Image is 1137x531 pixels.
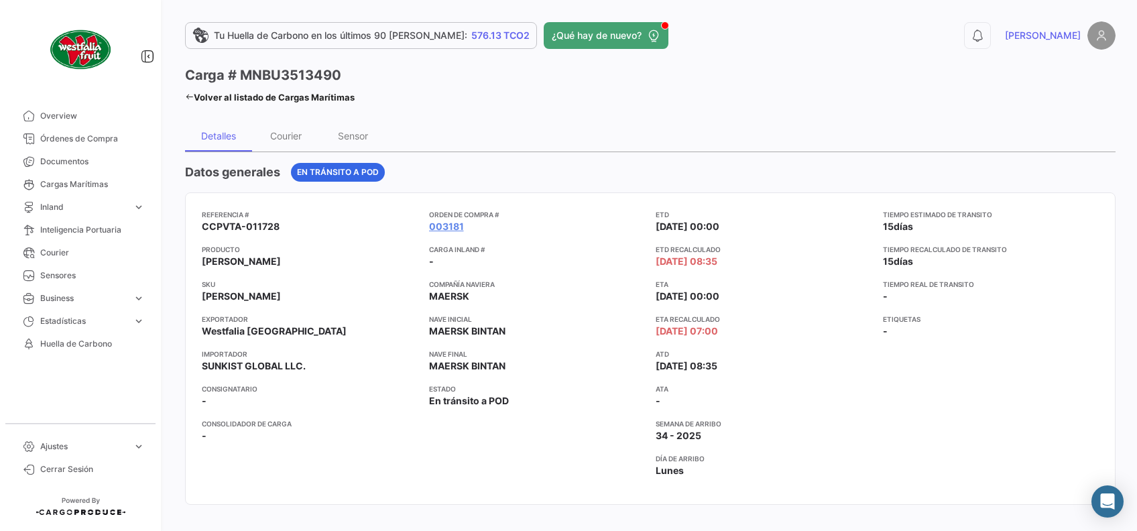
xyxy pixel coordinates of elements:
[202,418,418,429] app-card-info-title: Consolidador de Carga
[656,418,872,429] app-card-info-title: Semana de Arribo
[544,22,668,49] button: ¿Qué hay de nuevo?
[202,324,347,338] span: Westfalia [GEOGRAPHIC_DATA]
[202,220,280,233] span: CCPVTA-011728
[40,463,145,475] span: Cerrar Sesión
[1091,485,1124,518] div: Abrir Intercom Messenger
[133,292,145,304] span: expand_more
[202,290,281,303] span: [PERSON_NAME]
[656,209,872,220] app-card-info-title: ETD
[185,22,537,49] a: Tu Huella de Carbono en los últimos 90 [PERSON_NAME]:576.13 TCO2
[656,290,719,303] span: [DATE] 00:00
[202,394,206,408] span: -
[656,279,872,290] app-card-info-title: ETA
[185,163,280,182] h4: Datos generales
[185,88,355,107] a: Volver al listado de Cargas Marítimas
[40,224,145,236] span: Inteligencia Portuaria
[202,279,418,290] app-card-info-title: SKU
[429,290,469,303] span: MAERSK
[11,333,150,355] a: Huella de Carbono
[40,201,127,213] span: Inland
[656,255,717,268] span: [DATE] 08:35
[202,349,418,359] app-card-info-title: Importador
[338,130,368,141] div: Sensor
[1005,29,1081,42] span: [PERSON_NAME]
[40,440,127,453] span: Ajustes
[883,255,894,267] span: 15
[429,314,646,324] app-card-info-title: Nave inicial
[429,209,646,220] app-card-info-title: Orden de Compra #
[185,66,341,84] h3: Carga # MNBU3513490
[656,429,701,442] span: 34 - 2025
[202,429,206,442] span: -
[429,279,646,290] app-card-info-title: Compañía naviera
[202,255,281,268] span: [PERSON_NAME]
[656,394,660,408] span: -
[656,349,872,359] app-card-info-title: ATD
[270,130,302,141] div: Courier
[552,29,642,42] span: ¿Qué hay de nuevo?
[1087,21,1116,50] img: placeholder-user.png
[202,359,306,373] span: SUNKIST GLOBAL LLC.
[429,359,505,373] span: MAERSK BINTAN
[883,244,1099,255] app-card-info-title: Tiempo recalculado de transito
[883,279,1099,290] app-card-info-title: Tiempo real de transito
[133,201,145,213] span: expand_more
[11,264,150,287] a: Sensores
[656,464,684,477] span: Lunes
[656,314,872,324] app-card-info-title: ETA Recalculado
[11,219,150,241] a: Inteligencia Portuaria
[40,178,145,190] span: Cargas Marítimas
[429,220,464,233] a: 003181
[883,221,894,232] span: 15
[40,133,145,145] span: Órdenes de Compra
[202,244,418,255] app-card-info-title: Producto
[429,394,509,408] span: En tránsito a POD
[656,383,872,394] app-card-info-title: ATA
[202,383,418,394] app-card-info-title: Consignatario
[429,383,646,394] app-card-info-title: Estado
[40,270,145,282] span: Sensores
[883,290,888,302] span: -
[656,359,717,373] span: [DATE] 08:35
[202,314,418,324] app-card-info-title: Exportador
[133,315,145,327] span: expand_more
[40,315,127,327] span: Estadísticas
[214,29,467,42] span: Tu Huella de Carbono en los últimos 90 [PERSON_NAME]:
[11,127,150,150] a: Órdenes de Compra
[11,105,150,127] a: Overview
[11,241,150,264] a: Courier
[47,16,114,83] img: client-50.png
[471,29,530,42] span: 576.13 TCO2
[656,324,718,338] span: [DATE] 07:00
[429,324,505,338] span: MAERSK BINTAN
[11,150,150,173] a: Documentos
[297,166,379,178] span: En tránsito a POD
[40,156,145,168] span: Documentos
[11,173,150,196] a: Cargas Marítimas
[656,453,872,464] app-card-info-title: Día de Arribo
[202,209,418,220] app-card-info-title: Referencia #
[429,244,646,255] app-card-info-title: Carga inland #
[656,220,719,233] span: [DATE] 00:00
[201,130,236,141] div: Detalles
[883,314,1099,324] app-card-info-title: Etiquetas
[40,338,145,350] span: Huella de Carbono
[429,349,646,359] app-card-info-title: Nave final
[883,324,888,338] span: -
[40,247,145,259] span: Courier
[40,110,145,122] span: Overview
[40,292,127,304] span: Business
[429,255,434,268] span: -
[894,255,913,267] span: días
[894,221,913,232] span: días
[656,244,872,255] app-card-info-title: ETD Recalculado
[133,440,145,453] span: expand_more
[883,209,1099,220] app-card-info-title: Tiempo estimado de transito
